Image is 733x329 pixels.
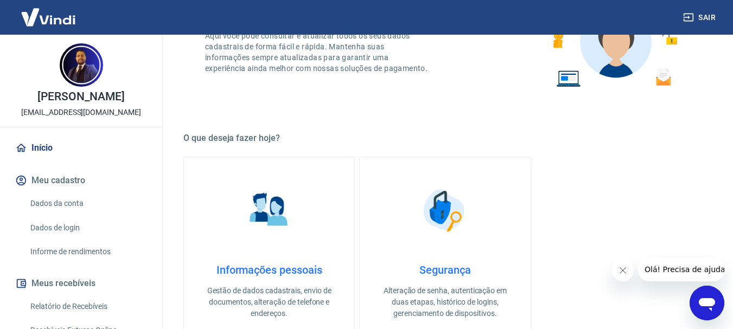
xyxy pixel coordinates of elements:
[205,30,430,74] p: Aqui você pode consultar e atualizar todos os seus dados cadastrais de forma fácil e rápida. Mant...
[418,183,472,237] img: Segurança
[377,285,513,319] p: Alteração de senha, autenticação em duas etapas, histórico de logins, gerenciamento de dispositivos.
[13,1,84,34] img: Vindi
[37,91,124,102] p: [PERSON_NAME]
[21,107,141,118] p: [EMAIL_ADDRESS][DOMAIN_NAME]
[26,217,149,239] a: Dados de login
[242,183,296,237] img: Informações pessoais
[612,260,634,281] iframe: Fechar mensagem
[638,257,724,281] iframe: Mensagem da empresa
[183,133,707,144] h5: O que deseja fazer hoje?
[26,295,149,318] a: Relatório de Recebíveis
[377,263,513,276] h4: Segurança
[13,136,149,160] a: Início
[690,286,724,320] iframe: Botão para abrir a janela de mensagens
[681,8,720,28] button: Sair
[26,192,149,215] a: Dados da conta
[201,263,337,276] h4: Informações pessoais
[13,169,149,192] button: Meu cadastro
[60,43,103,87] img: abf440c1-5115-4c51-894e-ac674f3efef1.jpeg
[13,272,149,295] button: Meus recebíveis
[26,241,149,263] a: Informe de rendimentos
[7,8,91,16] span: Olá! Precisa de ajuda?
[201,285,337,319] p: Gestão de dados cadastrais, envio de documentos, alteração de telefone e endereços.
